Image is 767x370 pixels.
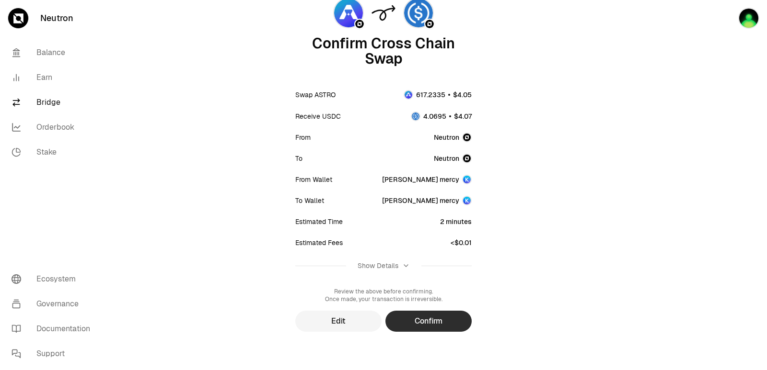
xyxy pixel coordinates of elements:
[462,154,472,163] img: Neutron Logo
[425,20,434,28] img: Neutron Logo
[382,196,459,205] div: [PERSON_NAME] mercy
[295,288,472,303] div: Review the above before confirming. Once made, your transaction is irreversible.
[355,20,364,28] img: Neutron Logo
[462,196,472,205] img: Account Image
[4,267,104,292] a: Ecosystem
[434,133,459,142] span: Neutron
[295,175,332,184] div: From Wallet
[295,238,343,247] div: Estimated Fees
[4,341,104,366] a: Support
[295,112,341,121] div: Receive USDC
[295,196,324,205] div: To Wallet
[4,316,104,341] a: Documentation
[295,253,472,278] button: Show Details
[382,196,472,205] button: [PERSON_NAME] mercy
[385,311,472,332] button: Confirm
[434,154,459,163] span: Neutron
[295,133,311,142] div: From
[4,115,104,140] a: Orderbook
[358,261,398,270] div: Show Details
[440,217,472,226] div: 2 minutes
[4,292,104,316] a: Governance
[295,90,336,100] div: Swap ASTRO
[412,112,419,120] img: USDC Logo
[295,36,472,67] div: Confirm Cross Chain Swap
[4,65,104,90] a: Earn
[405,91,412,99] img: ASTRO Logo
[4,140,104,165] a: Stake
[295,311,382,332] button: Edit
[738,8,759,29] img: sandy mercy
[382,175,472,184] button: [PERSON_NAME] mercy
[4,40,104,65] a: Balance
[462,175,472,184] img: Account Image
[4,90,104,115] a: Bridge
[295,154,302,163] div: To
[295,217,343,226] div: Estimated Time
[451,238,472,247] div: <$0.01
[382,175,459,184] div: [PERSON_NAME] mercy
[462,133,472,142] img: Neutron Logo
